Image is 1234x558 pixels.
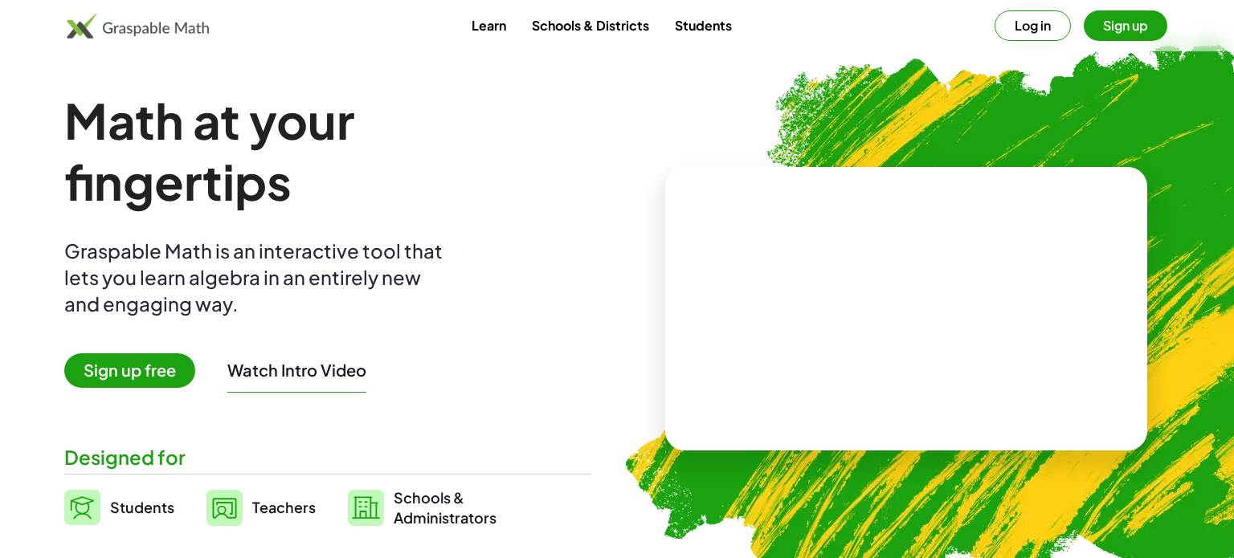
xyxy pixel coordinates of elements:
span: Students [110,498,174,516]
span: Sign up free [64,353,195,388]
img: svg%3e [348,490,384,526]
a: Teachers [206,487,316,527]
a: Schools & Districts [519,10,662,40]
video: What is this? This is dynamic math notation. Dynamic math notation plays a central role in how Gr... [786,249,1027,369]
a: Learn [459,10,519,40]
a: Students [662,10,745,40]
span: Schools & Administrators [394,487,496,527]
a: Students [64,487,174,527]
img: svg%3e [64,490,100,525]
button: Sign up [1084,10,1167,41]
img: svg%3e [206,490,243,526]
span: Teachers [252,498,316,516]
a: Schools &Administrators [348,487,496,527]
button: Watch Intro Video [227,360,366,381]
div: Graspable Math is an interactive tool that lets you learn algebra in an entirely new and engaging... [64,238,450,317]
div: Designed for [64,444,591,470]
button: Log in [995,10,1071,41]
h1: Math at your fingertips [64,90,575,212]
